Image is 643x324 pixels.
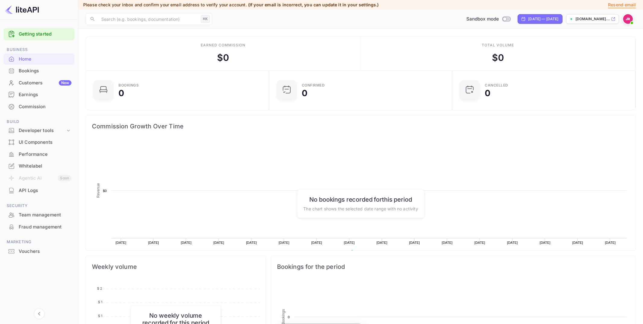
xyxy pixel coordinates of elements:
tspan: $ 2 [97,286,102,291]
span: (If your email is incorrect, you can update it in your settings.) [248,2,379,7]
div: ⌘K [201,15,210,23]
text: [DATE] [213,241,224,244]
div: 0 [302,89,307,97]
text: Revenue [356,250,371,254]
div: New [59,80,71,86]
div: Total volume [482,42,514,48]
text: [DATE] [181,241,192,244]
text: [DATE] [246,241,257,244]
a: Fraud management [4,221,74,232]
div: $ 0 [492,51,504,64]
text: [DATE] [474,241,485,244]
div: Customers [19,80,71,87]
p: The chart shows the selected date range with no activity [303,205,418,212]
span: Security [4,203,74,209]
text: [DATE] [507,241,518,244]
text: [DATE] [605,241,616,244]
a: Earnings [4,89,74,100]
div: Home [19,56,71,63]
span: Business [4,46,74,53]
span: Please check your inbox and confirm your email address to verify your account. [83,2,247,7]
text: Revenue [96,183,100,198]
div: Switch to Production mode [464,16,513,23]
input: Search (e.g. bookings, documentation) [98,13,198,25]
a: Commission [4,101,74,112]
a: API Logs [4,185,74,196]
a: Team management [4,209,74,220]
div: API Logs [4,185,74,197]
div: Whitelabel [19,163,71,170]
div: 0 [118,89,124,97]
div: $ 0 [217,51,229,64]
text: [DATE] [540,241,550,244]
div: Bookings [4,65,74,77]
div: UI Components [19,139,71,146]
text: 0 [288,315,289,319]
div: Bookings [19,68,71,74]
div: Performance [19,151,71,158]
a: UI Components [4,137,74,148]
div: Earnings [4,89,74,101]
div: Vouchers [19,248,71,255]
img: John Richards [623,14,633,24]
span: Commission Growth Over Time [92,121,629,131]
div: Earnings [19,91,71,98]
h6: No bookings recorded for this period [303,196,418,203]
img: LiteAPI logo [5,5,39,14]
text: [DATE] [311,241,322,244]
text: $0 [103,189,107,193]
text: [DATE] [115,241,126,244]
p: [DOMAIN_NAME]... [575,16,610,22]
a: Vouchers [4,246,74,257]
span: Sandbox mode [466,16,499,23]
div: Fraud management [19,224,71,231]
span: Weekly volume [92,262,260,272]
div: Developer tools [4,125,74,136]
div: Fraud management [4,221,74,233]
text: [DATE] [409,241,420,244]
div: Team management [19,212,71,219]
div: Confirmed [302,83,325,87]
div: CANCELLED [485,83,508,87]
tspan: $ 1 [98,314,102,318]
a: Getting started [19,31,71,38]
span: Marketing [4,239,74,245]
a: Whitelabel [4,160,74,171]
span: Bookings for the period [277,262,629,272]
div: Getting started [4,28,74,40]
div: API Logs [19,187,71,194]
text: [DATE] [377,241,387,244]
text: [DATE] [442,241,453,244]
a: Home [4,53,74,64]
div: Commission [4,101,74,113]
p: Resend email [608,2,636,8]
tspan: $ 1 [98,300,102,304]
a: CustomersNew [4,77,74,88]
div: Team management [4,209,74,221]
text: [DATE] [148,241,159,244]
a: Performance [4,149,74,160]
div: Click to change the date range period [518,14,562,24]
a: Bookings [4,65,74,76]
text: [DATE] [572,241,583,244]
div: Bookings [118,83,139,87]
div: 0 [485,89,490,97]
div: [DATE] — [DATE] [528,16,558,22]
text: [DATE] [344,241,355,244]
span: Build [4,118,74,125]
div: Developer tools [19,127,65,134]
div: CustomersNew [4,77,74,89]
text: [DATE] [279,241,289,244]
div: Earned commission [201,42,245,48]
button: Collapse navigation [34,308,45,319]
div: Commission [19,103,71,110]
